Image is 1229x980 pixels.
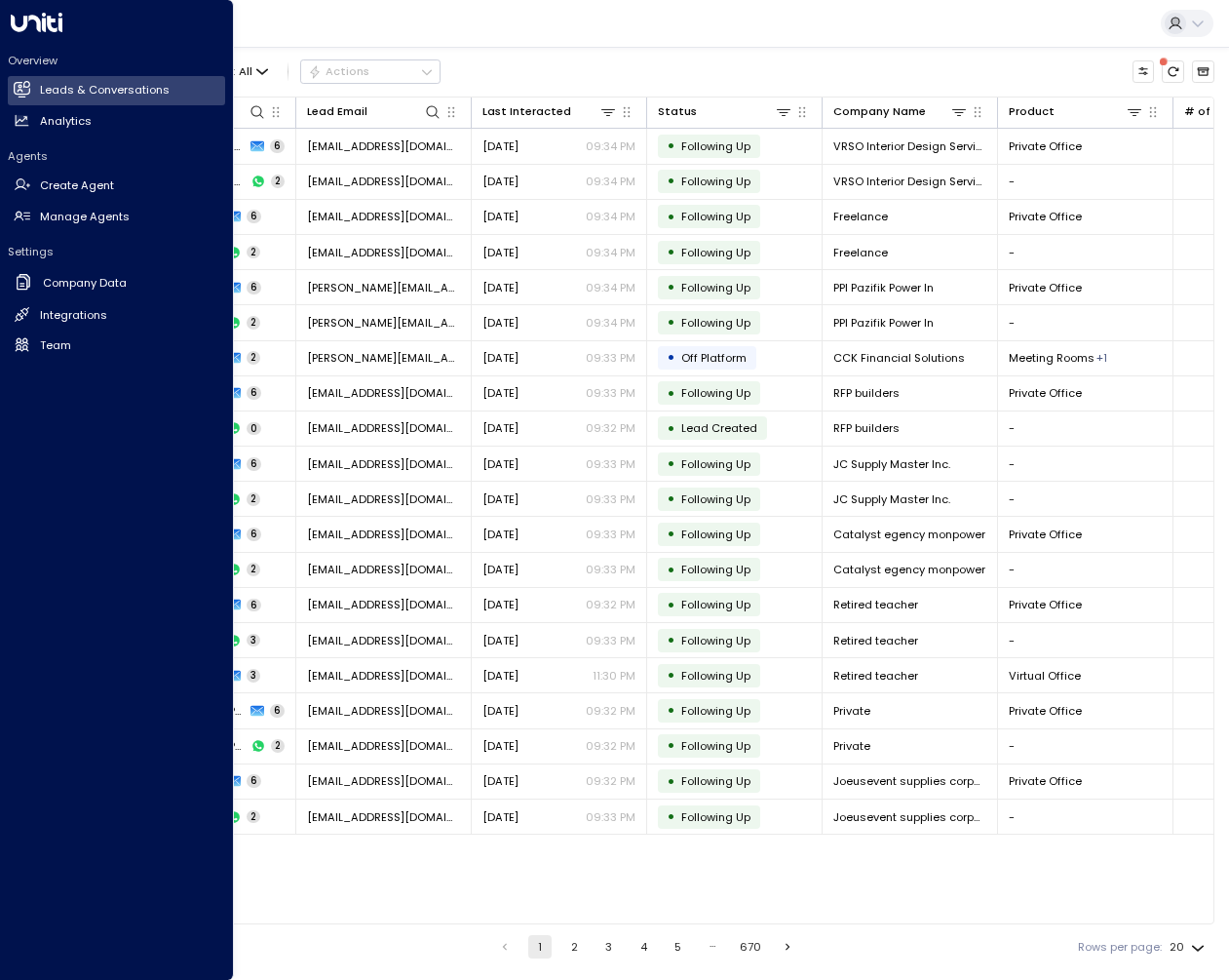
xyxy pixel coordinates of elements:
a: Integrations [8,300,225,330]
span: JC Supply Master Inc. [833,491,950,507]
span: salapuddinbernadeth@gmail.com [307,668,460,684]
div: • [667,309,675,335]
div: Last Interacted [482,102,571,121]
span: Private Office [1009,703,1082,719]
p: 09:32 PM [586,738,635,754]
div: • [667,627,675,653]
div: Lead Email [307,102,442,121]
p: 09:34 PM [586,174,635,189]
span: elumbabrixzy@gmail.com [307,174,460,189]
button: Go to page 3 [597,935,621,959]
span: PPI Pazifik Power In [833,280,934,295]
span: 6 [247,210,261,223]
span: Following Up [681,633,750,648]
div: • [667,344,675,371]
div: 20 [1170,935,1209,960]
span: salapuddinbernadeth@gmail.com [307,633,460,648]
div: Product [1009,102,1143,121]
span: datulaytaraffy000@gmail.com [307,420,460,436]
div: • [667,415,675,442]
span: Catalyst egency monpower [833,562,985,577]
h2: Analytics [40,113,92,130]
div: • [667,521,675,547]
span: Private [833,738,870,754]
td: - [998,729,1173,764]
p: 09:33 PM [586,456,635,472]
p: 09:32 PM [586,703,635,719]
td: - [998,800,1173,834]
span: 2 [271,175,285,188]
span: Freelance [833,209,888,224]
h2: Team [40,337,71,354]
div: • [667,133,675,159]
span: Following Up [681,209,750,224]
span: 2 [247,316,260,330]
span: Following Up [681,703,750,719]
p: 11:30 PM [593,668,635,684]
span: 2 [247,492,260,506]
span: Private Office [1009,280,1082,295]
span: Aug 26, 2025 [482,809,518,825]
span: Sep 03, 2025 [482,703,518,719]
td: - [998,165,1173,199]
button: Archived Leads [1192,60,1214,83]
span: JC Supply Master Inc. [833,456,950,472]
span: Following Up [681,773,750,789]
span: RFP builders [833,420,900,436]
button: Go to page 2 [562,935,586,959]
span: faye.b.hannigan@gmail.com [307,350,460,366]
span: 6 [247,457,261,471]
span: Aug 26, 2025 [482,633,518,648]
span: chriscelvasquez925@gmail.com [307,491,460,507]
span: 3 [247,669,260,683]
span: Sep 03, 2025 [482,138,518,154]
span: RFP builders [833,385,900,401]
span: Following Up [681,491,750,507]
td: - [998,235,1173,269]
span: franzbanayat@gmail.com [307,245,460,260]
span: 6 [247,281,261,294]
h2: Manage Agents [40,209,130,225]
p: 09:32 PM [586,420,635,436]
span: Following Up [681,174,750,189]
a: Leads & Conversations [8,76,225,105]
p: 09:33 PM [586,350,635,366]
h2: Create Agent [40,177,114,194]
span: Catalyst egency monpower [833,527,985,542]
span: PPI Pazifik Power In [833,315,934,331]
div: • [667,486,675,512]
div: Product [1009,102,1055,121]
span: lynvidal32@gmail.com [307,562,460,577]
span: Sep 03, 2025 [482,597,518,612]
a: Company Data [8,267,225,299]
p: 09:33 PM [586,491,635,507]
span: Following Up [681,456,750,472]
span: 0 [247,422,261,436]
h2: Company Data [43,275,127,292]
span: Sep 03, 2025 [482,456,518,472]
p: 09:33 PM [586,562,635,577]
span: Aug 26, 2025 [482,738,518,754]
span: Joeusevent supplies corporation [833,773,986,789]
td: - [998,305,1173,339]
div: • [667,451,675,477]
p: 09:32 PM [586,773,635,789]
h2: Leads & Conversations [40,82,170,98]
span: 6 [247,599,261,612]
div: Button group with a nested menu [300,59,441,83]
span: Retired teacher [833,597,918,612]
span: Aug 07, 2025 [482,668,518,684]
span: Sep 03, 2025 [482,773,518,789]
span: 3 [247,634,260,647]
td: - [998,482,1173,516]
div: … [701,935,724,959]
span: 6 [270,139,285,153]
div: Lead Email [307,102,367,121]
div: • [667,168,675,194]
div: • [667,557,675,583]
td: - [998,447,1173,481]
span: Following Up [681,809,750,825]
p: 09:34 PM [586,280,635,295]
span: Private Office [1009,138,1082,154]
button: Actions [300,59,441,83]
